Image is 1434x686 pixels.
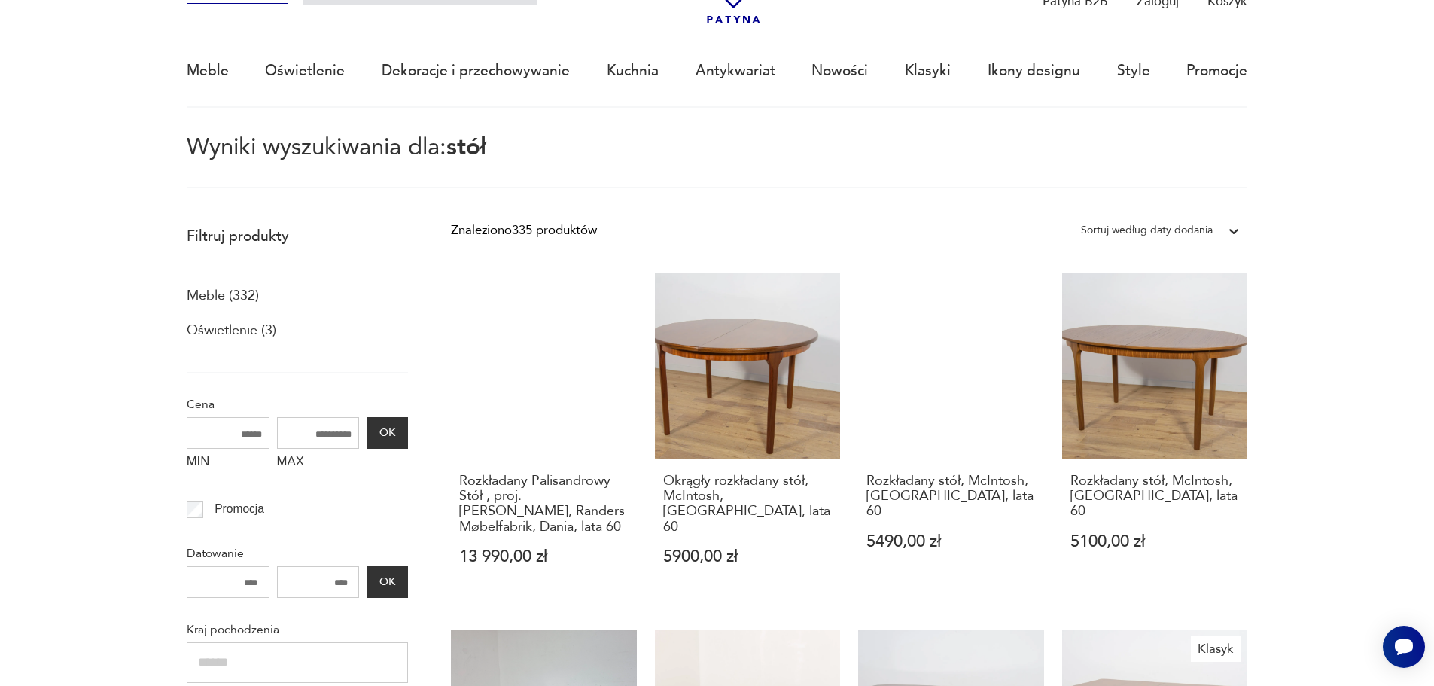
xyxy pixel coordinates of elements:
[215,499,264,519] p: Promocja
[367,566,407,598] button: OK
[367,417,407,449] button: OK
[655,273,841,600] a: Okrągły rozkładany stół, McIntosh, Wielka Brytania, lata 60Okrągły rozkładany stół, McIntosh, [GE...
[988,36,1080,105] a: Ikony designu
[187,620,408,639] p: Kraj pochodzenia
[1186,36,1247,105] a: Promocje
[187,283,259,309] a: Meble (332)
[866,474,1036,520] h3: Rozkładany stół, McIntosh, [GEOGRAPHIC_DATA], lata 60
[265,36,345,105] a: Oświetlenie
[187,227,408,246] p: Filtruj produkty
[277,449,360,477] label: MAX
[459,474,629,535] h3: Rozkładany Palisandrowy Stół , proj. [PERSON_NAME], Randers Møbelfabrik, Dania, lata 60
[1070,534,1240,550] p: 5100,00 zł
[187,36,229,105] a: Meble
[187,449,269,477] label: MIN
[459,549,629,565] p: 13 990,00 zł
[1117,36,1150,105] a: Style
[187,136,1248,188] p: Wyniki wyszukiwania dla:
[187,544,408,563] p: Datowanie
[696,36,775,105] a: Antykwariat
[1081,221,1213,240] div: Sortuj według daty dodania
[382,36,570,105] a: Dekoracje i przechowywanie
[451,221,597,240] div: Znaleziono 335 produktów
[446,131,486,163] span: stół
[1070,474,1240,520] h3: Rozkładany stół, McIntosh, [GEOGRAPHIC_DATA], lata 60
[811,36,868,105] a: Nowości
[663,474,833,535] h3: Okrągły rozkładany stół, McIntosh, [GEOGRAPHIC_DATA], lata 60
[451,273,637,600] a: Rozkładany Palisandrowy Stół , proj. Harry Østergaard, Randers Møbelfabrik, Dania, lata 60Rozkład...
[905,36,951,105] a: Klasyki
[187,395,408,414] p: Cena
[187,318,276,343] a: Oświetlenie (3)
[607,36,659,105] a: Kuchnia
[866,534,1036,550] p: 5490,00 zł
[663,549,833,565] p: 5900,00 zł
[858,273,1044,600] a: Rozkładany stół, McIntosh, Wielka Brytania, lata 60Rozkładany stół, McIntosh, [GEOGRAPHIC_DATA], ...
[1383,626,1425,668] iframe: Smartsupp widget button
[1062,273,1248,600] a: Rozkładany stół, McIntosh, Wielka Brytania, lata 60Rozkładany stół, McIntosh, [GEOGRAPHIC_DATA], ...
